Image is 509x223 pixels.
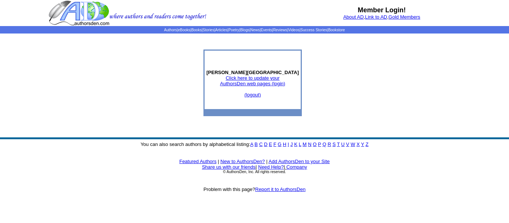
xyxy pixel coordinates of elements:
[202,164,256,170] a: Share us with our friends
[328,28,345,32] a: Bookstore
[351,141,355,147] a: W
[286,164,307,170] a: Company
[228,28,239,32] a: Poetry
[288,141,289,147] a: I
[178,28,190,32] a: eBooks
[250,28,260,32] a: News
[303,141,307,147] a: M
[256,164,257,170] font: |
[269,159,330,164] a: Add AuthorsDen to your Site
[244,92,261,98] a: (logout)
[191,28,202,32] a: Books
[322,141,326,147] a: Q
[343,14,420,20] font: , ,
[308,141,312,147] a: N
[288,28,299,32] a: Videos
[255,141,258,147] a: B
[318,141,321,147] a: P
[221,159,265,164] a: New to AuthorsDen?
[284,164,307,170] font: |
[203,28,214,32] a: Stories
[164,28,177,32] a: Authors
[258,164,284,170] a: Need Help?
[255,187,306,192] a: Report it to AuthorsDen
[365,14,387,20] a: Link to AD
[261,28,272,32] a: Events
[164,28,345,32] span: | | | | | | | | | | | |
[278,141,281,147] a: G
[366,141,369,147] a: Z
[358,6,406,14] b: Member Login!
[294,141,297,147] a: K
[250,141,253,147] a: A
[240,28,249,32] a: Blogs
[269,141,272,147] a: E
[341,141,345,147] a: U
[266,159,267,164] font: |
[215,28,228,32] a: Articles
[223,170,286,174] font: © AuthorsDen, Inc. All rights reserved.
[346,141,350,147] a: V
[313,141,317,147] a: O
[343,14,364,20] a: About AD
[328,141,331,147] a: R
[140,141,369,147] font: You can also search authors by alphabetical listing:
[273,28,287,32] a: Reviews
[203,187,306,192] font: Problem with this page?
[218,159,219,164] font: |
[274,141,276,147] a: F
[389,14,420,20] a: Gold Members
[357,141,360,147] a: X
[283,141,286,147] a: H
[264,141,267,147] a: D
[300,28,327,32] a: Success Stories
[332,141,336,147] a: S
[299,141,301,147] a: L
[337,141,340,147] a: T
[220,75,285,86] a: Click here to update yourAuthorsDen web pages (login)
[290,141,293,147] a: J
[361,141,364,147] a: Y
[206,70,299,75] b: [PERSON_NAME][GEOGRAPHIC_DATA]
[179,159,216,164] a: Featured Authors
[259,141,262,147] a: C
